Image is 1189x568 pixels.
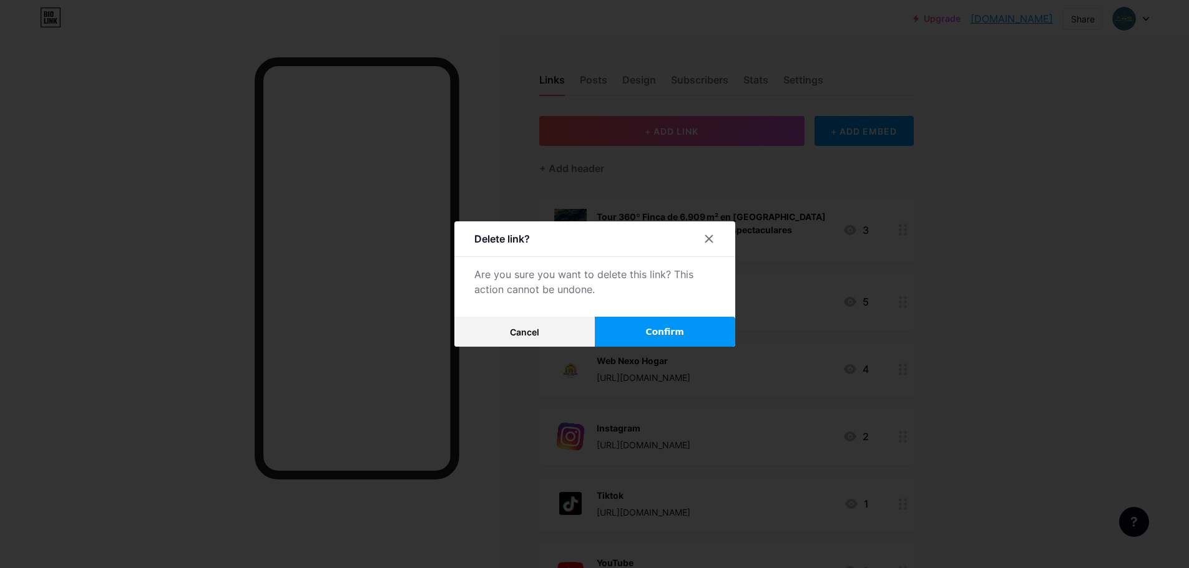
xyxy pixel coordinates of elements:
div: Are you sure you want to delete this link? This action cannot be undone. [474,267,715,297]
div: Delete link? [474,231,530,246]
span: Cancel [510,327,539,337]
span: Confirm [645,325,684,339]
button: Cancel [454,317,595,347]
button: Confirm [595,317,735,347]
